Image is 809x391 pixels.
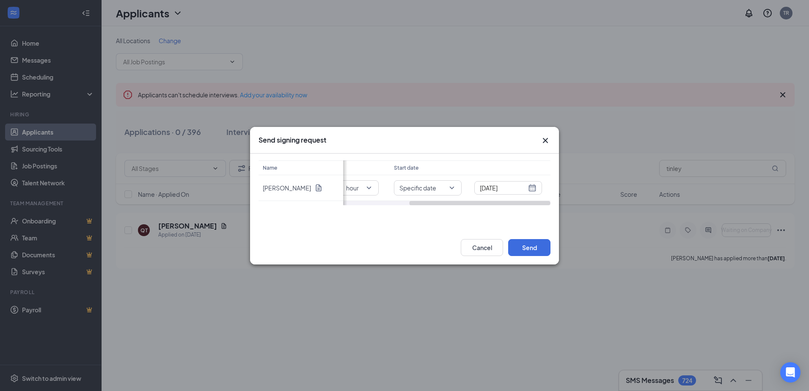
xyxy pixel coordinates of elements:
[346,182,359,194] span: hour
[461,239,503,256] button: Cancel
[480,183,526,193] input: Jul 7, 2025
[399,182,436,194] span: Specific date
[259,160,343,175] th: Name
[259,160,550,205] div: Loading offer data.
[540,135,550,146] button: Close
[508,239,550,256] button: Send
[390,160,550,175] th: Start date
[780,362,801,383] div: Open Intercom Messenger
[540,135,550,146] svg: Cross
[263,184,311,192] p: [PERSON_NAME]
[314,184,323,192] svg: Document
[259,135,326,145] h3: Send signing request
